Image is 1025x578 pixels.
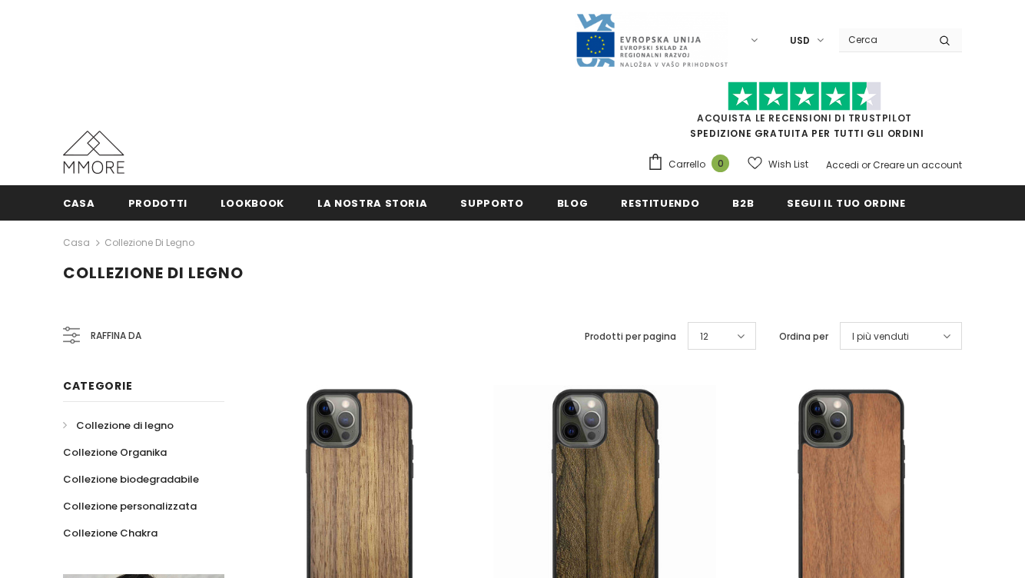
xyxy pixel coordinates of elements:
[768,157,808,172] span: Wish List
[221,196,284,211] span: Lookbook
[63,234,90,252] a: Casa
[748,151,808,178] a: Wish List
[728,81,881,111] img: Fidati di Pilot Stars
[317,185,427,220] a: La nostra storia
[63,439,167,466] a: Collezione Organika
[647,88,962,140] span: SPEDIZIONE GRATUITA PER TUTTI GLI ORDINI
[63,526,158,540] span: Collezione Chakra
[63,445,167,460] span: Collezione Organika
[460,185,523,220] a: supporto
[557,185,589,220] a: Blog
[63,262,244,284] span: Collezione di legno
[861,158,871,171] span: or
[585,329,676,344] label: Prodotti per pagina
[647,153,737,176] a: Carrello 0
[317,196,427,211] span: La nostra storia
[63,472,199,487] span: Collezione biodegradabile
[104,236,194,249] a: Collezione di legno
[621,185,699,220] a: Restituendo
[621,196,699,211] span: Restituendo
[63,493,197,520] a: Collezione personalizzata
[91,327,141,344] span: Raffina da
[63,131,124,174] img: Casi MMORE
[873,158,962,171] a: Creare un account
[852,329,909,344] span: I più venduti
[63,412,174,439] a: Collezione di legno
[63,185,95,220] a: Casa
[697,111,912,125] a: Acquista le recensioni di TrustPilot
[826,158,859,171] a: Accedi
[787,185,905,220] a: Segui il tuo ordine
[557,196,589,211] span: Blog
[700,329,708,344] span: 12
[128,196,187,211] span: Prodotti
[76,418,174,433] span: Collezione di legno
[668,157,705,172] span: Carrello
[839,28,927,51] input: Search Site
[575,33,728,46] a: Javni Razpis
[63,466,199,493] a: Collezione biodegradabile
[63,520,158,546] a: Collezione Chakra
[63,499,197,513] span: Collezione personalizzata
[63,196,95,211] span: Casa
[460,196,523,211] span: supporto
[787,196,905,211] span: Segui il tuo ordine
[790,33,810,48] span: USD
[732,185,754,220] a: B2B
[63,378,132,394] span: Categorie
[779,329,828,344] label: Ordina per
[221,185,284,220] a: Lookbook
[732,196,754,211] span: B2B
[575,12,728,68] img: Javni Razpis
[128,185,187,220] a: Prodotti
[712,154,729,172] span: 0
